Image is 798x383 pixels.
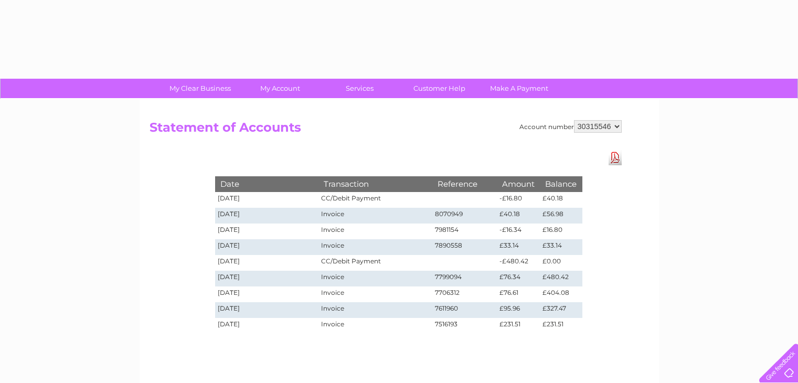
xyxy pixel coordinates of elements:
[215,286,319,302] td: [DATE]
[318,239,432,255] td: Invoice
[432,302,497,318] td: 7611960
[396,79,483,98] a: Customer Help
[519,120,622,133] div: Account number
[215,302,319,318] td: [DATE]
[497,271,540,286] td: £76.34
[432,271,497,286] td: 7799094
[497,176,540,191] th: Amount
[540,224,582,239] td: £16.80
[215,192,319,208] td: [DATE]
[318,318,432,334] td: Invoice
[316,79,403,98] a: Services
[215,271,319,286] td: [DATE]
[432,208,497,224] td: 8070949
[540,192,582,208] td: £40.18
[497,318,540,334] td: £231.51
[540,176,582,191] th: Balance
[476,79,562,98] a: Make A Payment
[540,286,582,302] td: £404.08
[150,120,622,140] h2: Statement of Accounts
[432,176,497,191] th: Reference
[432,318,497,334] td: 7516193
[497,224,540,239] td: -£16.34
[540,239,582,255] td: £33.14
[215,255,319,271] td: [DATE]
[497,192,540,208] td: -£16.80
[318,208,432,224] td: Invoice
[157,79,243,98] a: My Clear Business
[318,302,432,318] td: Invoice
[318,286,432,302] td: Invoice
[497,239,540,255] td: £33.14
[318,192,432,208] td: CC/Debit Payment
[540,255,582,271] td: £0.00
[215,239,319,255] td: [DATE]
[540,271,582,286] td: £480.42
[540,302,582,318] td: £327.47
[318,255,432,271] td: CC/Debit Payment
[237,79,323,98] a: My Account
[497,255,540,271] td: -£480.42
[540,318,582,334] td: £231.51
[432,239,497,255] td: 7890558
[318,271,432,286] td: Invoice
[609,150,622,165] a: Download Pdf
[540,208,582,224] td: £56.98
[318,176,432,191] th: Transaction
[318,224,432,239] td: Invoice
[215,208,319,224] td: [DATE]
[497,302,540,318] td: £95.96
[215,176,319,191] th: Date
[497,286,540,302] td: £76.61
[497,208,540,224] td: £40.18
[215,224,319,239] td: [DATE]
[432,224,497,239] td: 7981154
[215,318,319,334] td: [DATE]
[432,286,497,302] td: 7706312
